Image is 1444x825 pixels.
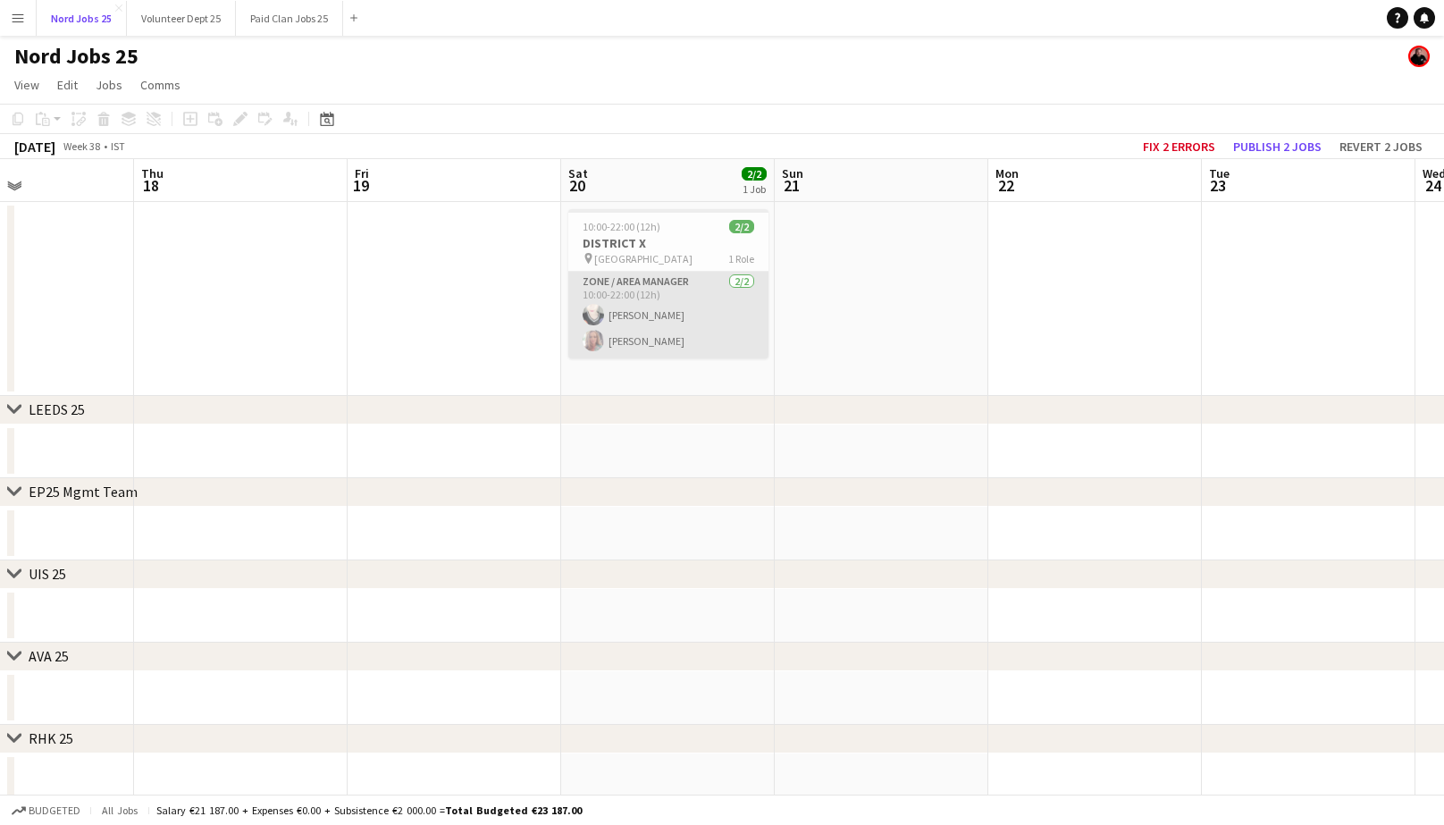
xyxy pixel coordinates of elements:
span: Mon [995,165,1019,181]
span: Thu [141,165,164,181]
span: Total Budgeted €23 187.00 [445,804,582,817]
div: AVA 25 [29,647,69,665]
span: Fri [355,165,369,181]
button: Fix 2 errors [1136,135,1222,158]
a: Edit [50,73,85,97]
button: Budgeted [9,801,83,821]
app-user-avatar: Stevie Taylor [1408,46,1430,67]
span: [GEOGRAPHIC_DATA] [594,252,693,265]
span: Tue [1209,165,1230,181]
div: UIS 25 [29,565,66,583]
span: All jobs [98,804,141,817]
span: Comms [140,77,180,93]
span: 19 [352,175,369,196]
span: Sun [782,165,803,181]
h3: DISTRICT X [568,235,768,251]
div: RHK 25 [29,729,73,747]
span: 1 Role [728,252,754,265]
h1: Nord Jobs 25 [14,43,139,70]
div: EP25 Mgmt Team [29,483,138,501]
div: Salary €21 187.00 + Expenses €0.00 + Subsistence €2 000.00 = [156,804,582,817]
span: 18 [139,175,164,196]
span: Sat [568,165,588,181]
span: 10:00-22:00 (12h) [583,220,660,233]
div: IST [111,139,125,153]
span: 2/2 [742,167,767,181]
span: 20 [566,175,588,196]
span: 22 [993,175,1019,196]
button: Paid Clan Jobs 25 [236,1,343,36]
button: Nord Jobs 25 [37,1,127,36]
span: 2/2 [729,220,754,233]
button: Volunteer Dept 25 [127,1,236,36]
span: 23 [1206,175,1230,196]
app-job-card: 10:00-22:00 (12h)2/2DISTRICT X [GEOGRAPHIC_DATA]1 RoleZone / Area Manager2/210:00-22:00 (12h)[PER... [568,209,768,358]
span: Edit [57,77,78,93]
span: Jobs [96,77,122,93]
a: Comms [133,73,188,97]
a: Jobs [88,73,130,97]
div: [DATE] [14,138,55,156]
a: View [7,73,46,97]
span: Week 38 [59,139,104,153]
button: Publish 2 jobs [1226,135,1329,158]
span: 21 [779,175,803,196]
app-card-role: Zone / Area Manager2/210:00-22:00 (12h)[PERSON_NAME][PERSON_NAME] [568,272,768,358]
span: View [14,77,39,93]
button: Revert 2 jobs [1332,135,1430,158]
div: LEEDS 25 [29,400,85,418]
span: Budgeted [29,804,80,817]
div: 1 Job [743,182,766,196]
